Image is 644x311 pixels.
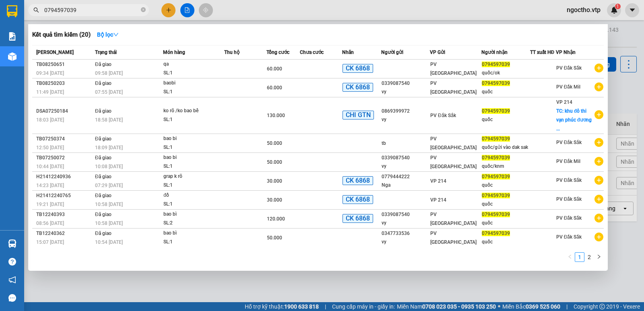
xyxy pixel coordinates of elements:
[482,212,510,217] span: 0794597039
[266,49,289,55] span: Tổng cước
[594,157,603,166] span: plus-circle
[36,154,93,162] div: TB07250072
[597,254,601,259] span: right
[95,183,123,188] span: 07:29 [DATE]
[381,49,403,55] span: Người gửi
[482,88,530,96] div: quốc
[95,80,111,86] span: Đã giao
[36,173,93,181] div: H21412240936
[36,210,93,219] div: TB12240393
[482,69,530,77] div: quốc/ok
[97,31,119,38] strong: Bộ lọc
[95,220,123,226] span: 10:58 [DATE]
[482,115,530,124] div: quốc
[382,181,429,189] div: Nga
[36,117,64,123] span: 18:03 [DATE]
[482,162,530,171] div: quốc/knm
[430,197,446,203] span: VP 214
[36,192,93,200] div: H21412240765
[382,115,429,124] div: vy
[430,113,456,118] span: PV Đắk Sắk
[36,145,64,150] span: 12:50 [DATE]
[430,231,477,245] span: PV [GEOGRAPHIC_DATA]
[594,138,603,147] span: plus-circle
[482,80,510,86] span: 0794597039
[95,117,123,123] span: 18:58 [DATE]
[382,229,429,238] div: 0347733536
[482,193,510,198] span: 0794597039
[556,196,582,202] span: PV Đắk Sắk
[163,181,224,190] div: SL: 1
[430,80,477,95] span: PV [GEOGRAPHIC_DATA]
[300,49,324,55] span: Chưa cước
[482,155,510,161] span: 0794597039
[594,82,603,91] span: plus-circle
[267,216,285,222] span: 120.000
[594,195,603,204] span: plus-circle
[8,276,16,284] span: notification
[163,88,224,97] div: SL: 1
[382,139,429,148] div: tb
[556,108,592,132] span: TC: khu đô thi vạn phúc đương ...
[343,176,373,185] span: CK 6868
[343,83,373,92] span: CK 6868
[575,253,584,262] a: 1
[36,164,64,169] span: 10:44 [DATE]
[7,5,17,17] img: logo-vxr
[482,62,510,67] span: 0794597039
[36,183,64,188] span: 14:23 [DATE]
[36,49,74,55] span: [PERSON_NAME]
[382,107,429,115] div: 0869399972
[382,210,429,219] div: 0339087540
[482,108,510,114] span: 0794597039
[95,62,111,67] span: Đã giao
[584,252,594,262] li: 2
[36,79,93,88] div: TB08250203
[382,162,429,171] div: vy
[382,88,429,96] div: vy
[8,258,16,266] span: question-circle
[382,219,429,227] div: vy
[382,154,429,162] div: 0339087540
[163,229,224,238] div: bao bì
[556,177,582,183] span: PV Đắk Sắk
[594,176,603,185] span: plus-circle
[267,235,282,241] span: 50.000
[163,115,224,124] div: SL: 1
[430,212,477,226] span: PV [GEOGRAPHIC_DATA]
[565,252,575,262] li: Previous Page
[36,239,64,245] span: 15:07 [DATE]
[163,134,224,143] div: bao bi
[594,252,604,262] li: Next Page
[163,191,224,200] div: đồ
[430,136,477,150] span: PV [GEOGRAPHIC_DATA]
[382,79,429,88] div: 0339087540
[482,200,530,208] div: quốc
[113,32,119,37] span: down
[163,200,224,209] div: SL: 1
[482,136,510,142] span: 0794597039
[482,238,530,246] div: quốc
[556,49,576,55] span: VP Nhận
[36,229,93,238] div: TB12240362
[267,178,282,184] span: 30.000
[530,49,555,55] span: TT xuất HĐ
[430,178,446,184] span: VP 214
[556,140,582,145] span: PV Đắk Sắk
[95,174,111,179] span: Đã giao
[91,28,125,41] button: Bộ lọcdown
[95,108,111,114] span: Đã giao
[36,107,93,115] div: DSA07250184
[163,162,224,171] div: SL: 1
[36,135,93,143] div: TB07250374
[36,202,64,207] span: 19:21 [DATE]
[430,49,445,55] span: VP Gửi
[585,253,594,262] a: 2
[568,254,572,259] span: left
[556,65,582,71] span: PV Đắk Sắk
[36,89,64,95] span: 11:49 [DATE]
[343,111,374,120] span: CHI GTN
[556,215,582,221] span: PV Đắk Sắk
[556,234,582,240] span: PV Đắk Sắk
[163,219,224,228] div: SL: 2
